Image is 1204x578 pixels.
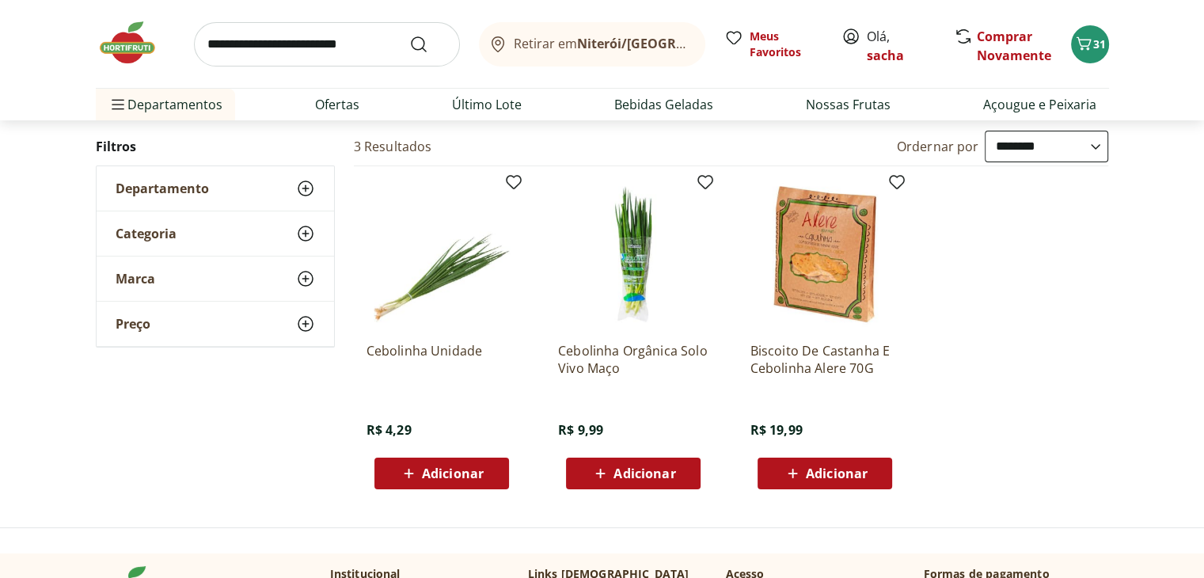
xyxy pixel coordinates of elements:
h2: 3 Resultados [354,138,432,155]
button: Menu [108,86,127,124]
span: Departamentos [108,86,222,124]
a: Biscoito De Castanha E Cebolinha Alere 70G [750,342,900,377]
span: R$ 19,99 [750,421,802,439]
img: Hortifruti [96,19,175,67]
button: Adicionar [566,458,701,489]
label: Ordernar por [897,138,979,155]
a: Último Lote [452,95,522,114]
span: Departamento [116,181,209,196]
span: Retirar em [514,36,689,51]
a: Comprar Novamente [977,28,1051,64]
span: Olá, [867,27,937,65]
button: Adicionar [374,458,509,489]
span: R$ 9,99 [558,421,603,439]
input: search [194,22,460,67]
span: Meus Favoritos [750,29,822,60]
img: Cebolinha Orgânica Solo Vivo Maço [558,179,708,329]
a: Bebidas Geladas [614,95,713,114]
img: Biscoito De Castanha E Cebolinha Alere 70G [750,179,900,329]
img: Cebolinha Unidade [367,179,517,329]
a: Ofertas [315,95,359,114]
button: Submit Search [409,35,447,54]
button: Carrinho [1071,25,1109,63]
h2: Filtros [96,131,335,162]
span: Marca [116,271,155,287]
b: Niterói/[GEOGRAPHIC_DATA] [577,35,758,52]
span: Adicionar [422,467,484,480]
a: Meus Favoritos [724,29,822,60]
span: R$ 4,29 [367,421,412,439]
button: Adicionar [758,458,892,489]
button: Retirar emNiterói/[GEOGRAPHIC_DATA] [479,22,705,67]
a: Nossas Frutas [806,95,891,114]
button: Preço [97,302,334,346]
span: Adicionar [806,467,868,480]
span: Adicionar [613,467,675,480]
a: Cebolinha Unidade [367,342,517,377]
span: Preço [116,316,150,332]
button: Categoria [97,211,334,256]
button: Marca [97,257,334,301]
span: 31 [1093,36,1106,51]
a: sacha [867,47,904,64]
a: Açougue e Peixaria [983,95,1096,114]
span: Categoria [116,226,177,241]
a: Cebolinha Orgânica Solo Vivo Maço [558,342,708,377]
button: Departamento [97,166,334,211]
